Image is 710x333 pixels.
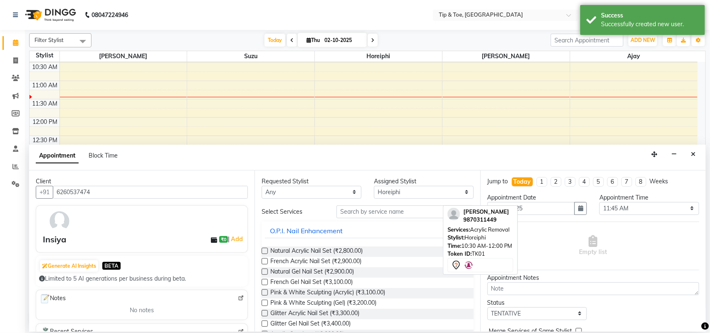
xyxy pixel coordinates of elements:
[255,207,330,216] div: Select Services
[487,202,575,215] input: yyyy-mm-dd
[262,177,361,186] div: Requested Stylist
[36,148,79,163] span: Appointment
[463,216,509,224] div: 9870311449
[537,177,547,187] li: 1
[187,51,314,62] span: Suzu
[39,274,245,283] div: Limited to 5 AI generations per business during beta.
[270,226,343,236] div: O.P.I. Nail Enhancement
[31,118,59,126] div: 12:00 PM
[228,234,244,244] span: |
[607,177,618,187] li: 6
[470,226,510,233] span: Acrylic Removal
[130,306,154,315] span: No notes
[270,319,351,330] span: Glitter Gel Nail Set (₹3,400.00)
[448,234,513,242] div: Horeiphi
[270,247,363,257] span: Natural Acrylic Nail Set (₹2,800.00)
[448,226,470,233] span: Services:
[60,51,187,62] span: [PERSON_NAME]
[40,260,98,272] button: Generate AI Insights
[265,223,470,238] button: O.P.I. Nail Enhancement
[551,177,562,187] li: 2
[448,250,472,257] span: Token ID:
[53,186,248,199] input: Search by Name/Mobile/Email/Code
[47,209,72,233] img: avatar
[31,81,59,90] div: 11:00 AM
[31,136,59,145] div: 12:30 PM
[463,208,509,215] span: [PERSON_NAME]
[487,193,587,202] div: Appointment Date
[579,177,590,187] li: 4
[687,148,699,161] button: Close
[487,298,587,307] div: Status
[40,294,66,304] span: Notes
[448,242,513,250] div: 10:30 AM-12:00 PM
[43,233,66,246] div: Insiya
[30,51,59,60] div: Stylist
[514,178,531,186] div: Today
[219,236,228,243] span: ₹0
[448,242,461,249] span: Time:
[102,262,121,270] span: BETA
[448,208,460,220] img: profile
[374,177,474,186] div: Assigned Stylist
[601,11,699,20] div: Success
[631,37,655,43] span: ADD NEW
[31,99,59,108] div: 11:30 AM
[31,63,59,72] div: 10:30 AM
[448,234,465,241] span: Stylist:
[270,309,359,319] span: Glitter Acrylic Nail Set (₹3,300.00)
[315,51,442,62] span: Horeiphi
[270,257,361,267] span: French Acrylic Nail Set (₹2,900.00)
[304,37,322,43] span: Thu
[36,177,248,186] div: Client
[570,51,698,62] span: Ajay
[487,177,508,186] div: Jump to
[601,20,699,29] div: Successfully created new user.
[336,205,474,218] input: Search by service name
[270,267,354,278] span: Natural Gel Nail Set (₹2,900.00)
[270,288,385,298] span: Pink & White Sculpting (Acrylic) (₹3,100.00)
[621,177,632,187] li: 7
[36,186,53,199] button: +91
[92,3,128,27] b: 08047224946
[593,177,604,187] li: 5
[579,235,607,257] span: Empty list
[322,34,364,47] input: 2025-10-02
[265,34,285,47] span: Today
[230,234,244,244] a: Add
[650,177,668,186] div: Weeks
[551,34,623,47] input: Search Appointment
[487,274,699,282] div: Appointment Notes
[599,193,699,202] div: Appointment Time
[270,298,376,309] span: Pink & White Sculpting (Gel) (₹3,200.00)
[35,37,64,43] span: Filter Stylist
[89,152,118,159] span: Block Time
[448,250,513,258] div: TK01
[21,3,78,27] img: logo
[565,177,576,187] li: 3
[628,35,657,46] button: ADD NEW
[636,177,646,187] li: 8
[443,51,570,62] span: [PERSON_NAME]
[270,278,353,288] span: French Gel Nail Set (₹3,100.00)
